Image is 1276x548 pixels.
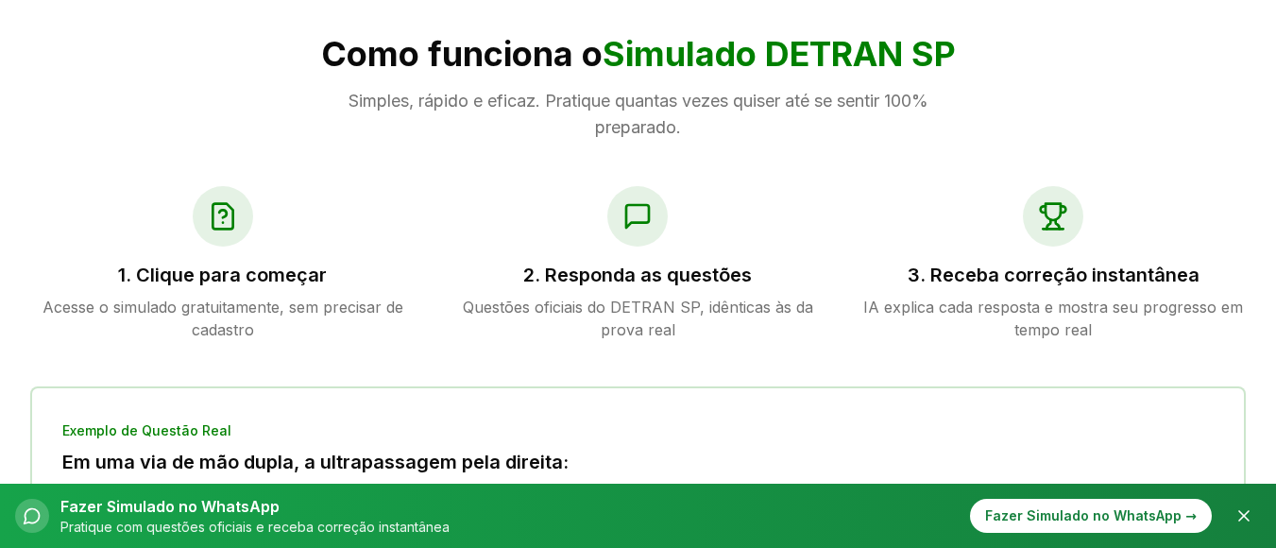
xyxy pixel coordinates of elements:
[603,33,956,75] span: Simulado DETRAN SP
[446,262,831,288] h3: 2. Responda as questões
[30,35,1246,73] h2: Como funciona o
[446,296,831,341] p: Questões oficiais do DETRAN SP, idênticas às da prova real
[62,449,1214,475] h3: Em uma via de mão dupla, a ultrapassagem pela direita:
[62,422,231,438] span: Exemplo de Questão Real
[860,262,1246,288] h3: 3. Receba correção instantânea
[30,262,416,288] h3: 1. Clique para começar
[970,499,1212,533] div: Fazer Simulado no WhatsApp →
[60,518,450,537] p: Pratique com questões oficiais e receba correção instantânea
[15,495,1212,537] button: Fazer Simulado no WhatsAppPratique com questões oficiais e receba correção instantâneaFazer Simul...
[321,88,956,141] p: Simples, rápido e eficaz. Pratique quantas vezes quiser até se sentir 100% preparado.
[1227,499,1261,533] button: Fechar
[860,296,1246,341] p: IA explica cada resposta e mostra seu progresso em tempo real
[60,495,450,518] p: Fazer Simulado no WhatsApp
[30,296,416,341] p: Acesse o simulado gratuitamente, sem precisar de cadastro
